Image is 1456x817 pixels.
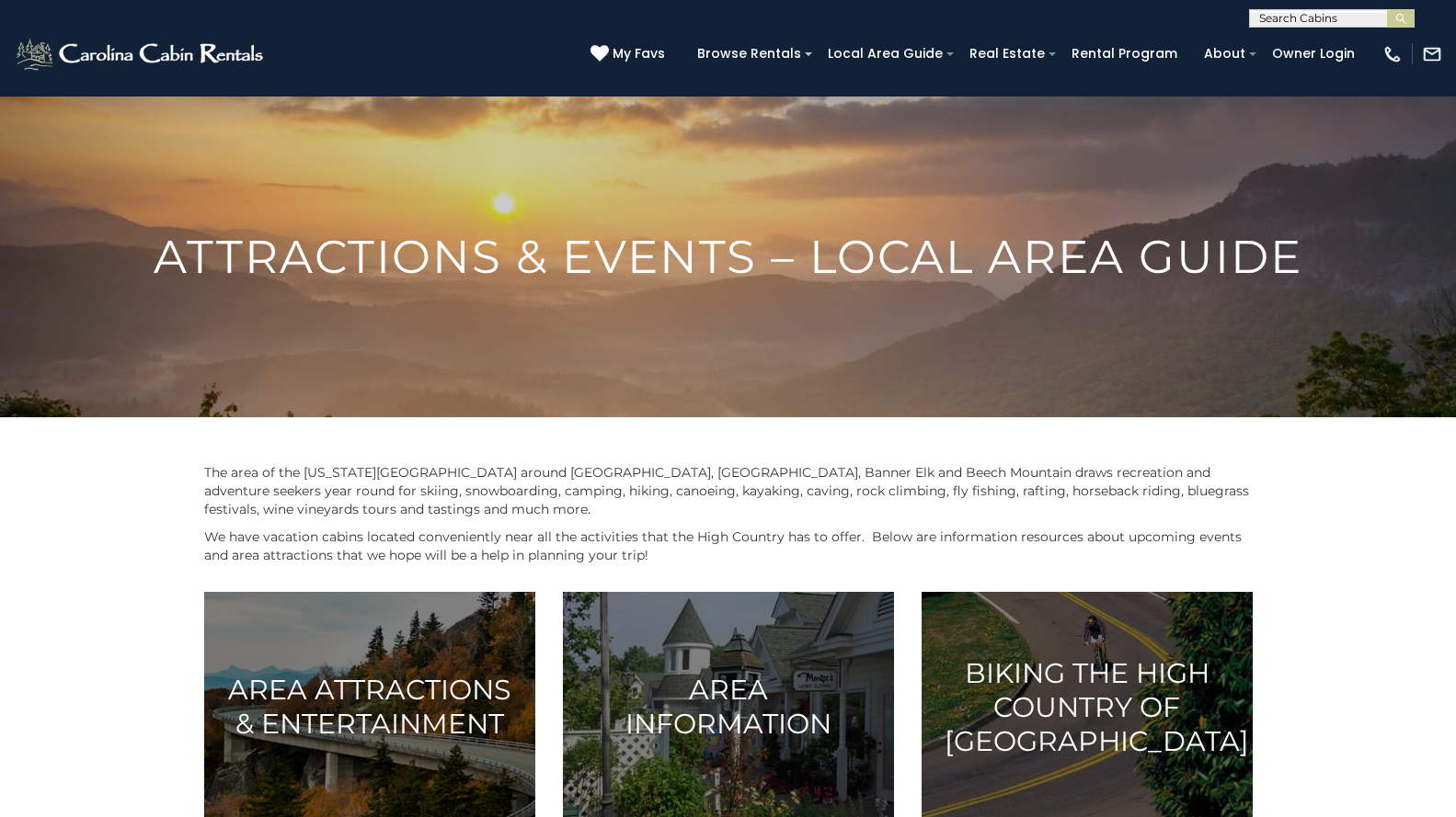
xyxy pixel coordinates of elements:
a: Rental Program [1062,40,1187,68]
h3: Area Attractions & Entertainment [227,673,512,741]
span: My Favs [613,44,665,63]
p: The area of the [US_STATE][GEOGRAPHIC_DATA] around [GEOGRAPHIC_DATA], [GEOGRAPHIC_DATA], Banner E... [204,463,1253,518]
a: Browse Rentals [688,40,810,68]
img: phone-regular-white.png [1382,44,1403,64]
a: Owner Login [1263,40,1364,68]
a: Local Area Guide [819,40,952,68]
p: We have vacation cabins located conveniently near all the activities that the High Country has to... [204,528,1253,564]
h3: Biking the High Country of [GEOGRAPHIC_DATA] [945,656,1230,758]
h3: Area Information [586,673,871,741]
a: Real Estate [960,40,1054,68]
a: About [1195,40,1255,68]
img: White-1-2.png [14,36,269,73]
img: mail-regular-white.png [1422,44,1442,64]
a: My Favs [590,44,670,64]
